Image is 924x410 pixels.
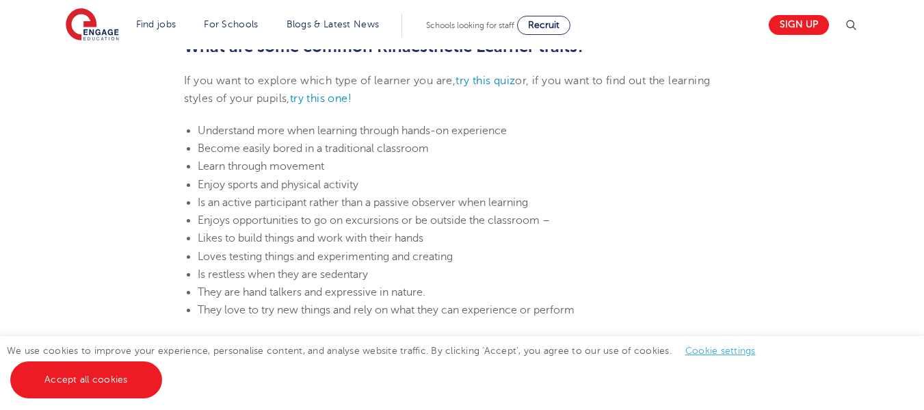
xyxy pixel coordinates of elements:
span: Schools looking for staff [426,21,514,30]
a: try this one! [290,92,352,105]
a: Find jobs [136,19,176,29]
span: Enjoy sports and physical activity [198,179,358,191]
span: Enjoys opportunities to go on excursions or be outside the classroom – [198,214,550,227]
a: try this quiz [456,75,515,87]
a: For Schools [204,19,258,29]
span: Understand more when learning through hands-on experience [198,125,507,137]
span: Recruit [528,20,559,30]
p: If you want to explore which type of learner you are, or, if you want to find out the learning st... [184,72,740,108]
span: Likes to build things and work with their hands [198,232,423,244]
span: Become easily bored in a traditional classroom [198,142,429,155]
a: Accept all cookies [10,361,162,398]
span: They love to try new things and rely on what they can experience or perform [198,304,575,316]
span: We use cookies to improve your experience, personalise content, and analyse website traffic. By c... [7,346,769,385]
span: Learn through movement [198,160,324,172]
a: Cookie settings [685,346,756,356]
span: They are hand talkers and expressive in nature. [198,286,425,298]
span: Is restless when they are sedentary [198,268,368,281]
span: Is an active participant rather than a passive observer when learning [198,196,528,209]
a: Blogs & Latest News [287,19,380,29]
a: Sign up [769,15,829,35]
span: Loves testing things and experimenting and creating [198,251,453,263]
a: Recruit [517,16,570,35]
img: Engage Education [66,8,119,42]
